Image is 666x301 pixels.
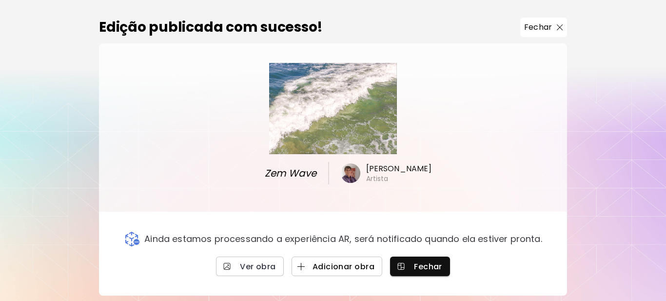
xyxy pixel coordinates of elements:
[250,166,316,181] span: Zem Wave
[292,257,382,276] button: Adicionar obra
[216,257,284,276] a: Ver obra
[224,261,276,272] span: Ver obra
[390,257,450,276] button: Fechar
[366,174,389,183] h6: Artista
[398,261,442,272] span: Fechar
[144,234,542,244] p: Ainda estamos processando a experiência AR, será notificado quando ela estiver pronta.
[99,17,323,38] h2: Edição publicada com sucesso!
[299,261,374,272] span: Adicionar obra
[366,163,432,174] h6: [PERSON_NAME]
[269,63,397,154] img: large.webp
